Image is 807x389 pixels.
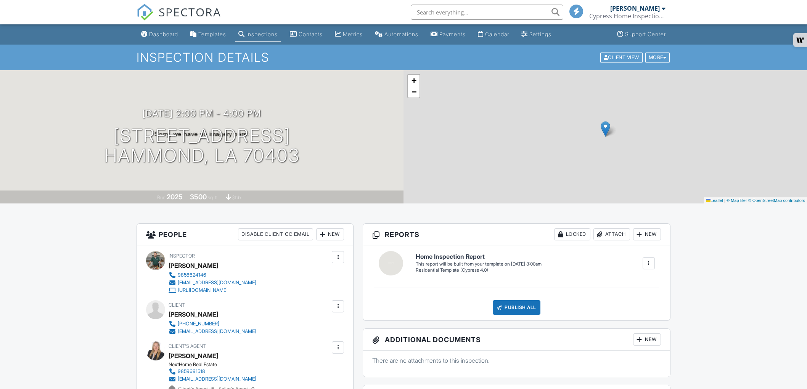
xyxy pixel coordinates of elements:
[412,75,416,85] span: +
[416,253,542,260] h6: Home Inspection Report
[475,27,512,42] a: Calendar
[137,4,153,21] img: The Best Home Inspection Software - Spectora
[137,10,221,26] a: SPECTORA
[137,224,353,245] h3: People
[169,362,262,368] div: NextHome Real Estate
[169,260,218,271] div: [PERSON_NAME]
[554,228,590,240] div: Locked
[625,31,666,37] div: Support Center
[439,31,466,37] div: Payments
[149,31,178,37] div: Dashboard
[169,302,185,308] span: Client
[411,5,563,20] input: Search everything...
[232,195,241,200] span: slab
[416,267,542,274] div: Residential Template (Cypress 4.0)
[178,376,256,382] div: [EMAIL_ADDRESS][DOMAIN_NAME]
[363,329,670,351] h3: Additional Documents
[412,87,416,96] span: −
[593,228,630,240] div: Attach
[372,356,661,365] p: There are no attachments to this inspection.
[246,31,278,37] div: Inspections
[169,375,256,383] a: [EMAIL_ADDRESS][DOMAIN_NAME]
[645,52,670,62] div: More
[408,86,420,98] a: Zoom out
[167,193,183,201] div: 2025
[159,4,221,20] span: SPECTORA
[169,368,256,375] a: 9859691518
[178,368,205,375] div: 9859691518
[485,31,509,37] div: Calendar
[332,27,366,42] a: Metrics
[633,333,661,346] div: New
[169,287,256,294] a: [URL][DOMAIN_NAME]
[142,108,261,118] h3: [DATE] 2:00 pm - 4:00 pm
[600,54,645,60] a: Client View
[384,31,418,37] div: Automations
[238,228,313,240] div: Disable Client CC Email
[104,126,300,166] h1: [STREET_ADDRESS] Hammond, LA 70403
[614,27,669,42] a: Support Center
[169,253,195,259] span: Inspector
[493,300,540,315] div: Publish All
[343,31,363,37] div: Metrics
[600,52,643,62] div: Client View
[235,27,281,42] a: Inspections
[169,271,256,279] a: 9856624146
[138,27,181,42] a: Dashboard
[706,198,723,203] a: Leaflet
[190,193,207,201] div: 3500
[727,198,747,203] a: © MapTiler
[169,279,256,287] a: [EMAIL_ADDRESS][DOMAIN_NAME]
[363,224,670,245] h3: Reports
[178,321,219,327] div: [PHONE_NUMBER]
[169,350,218,362] a: [PERSON_NAME]
[316,228,344,240] div: New
[372,27,421,42] a: Automations (Basic)
[198,31,226,37] div: Templates
[529,31,551,37] div: Settings
[287,27,326,42] a: Contacts
[178,280,256,286] div: [EMAIL_ADDRESS][DOMAIN_NAME]
[178,287,228,293] div: [URL][DOMAIN_NAME]
[169,343,206,349] span: Client's Agent
[610,5,660,12] div: [PERSON_NAME]
[633,228,661,240] div: New
[724,198,725,203] span: |
[187,27,229,42] a: Templates
[208,195,219,200] span: sq. ft.
[169,309,218,320] div: [PERSON_NAME]
[416,261,542,267] div: This report will be built from your template on [DATE] 3:00am
[589,12,666,20] div: Cypress Home Inspections LLC
[601,121,610,137] img: Marker
[408,75,420,86] a: Zoom in
[518,27,555,42] a: Settings
[299,31,323,37] div: Contacts
[169,320,256,328] a: [PHONE_NUMBER]
[178,328,256,335] div: [EMAIL_ADDRESS][DOMAIN_NAME]
[178,272,206,278] div: 9856624146
[169,328,256,335] a: [EMAIL_ADDRESS][DOMAIN_NAME]
[137,51,670,64] h1: Inspection Details
[157,195,166,200] span: Built
[748,198,805,203] a: © OpenStreetMap contributors
[428,27,469,42] a: Payments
